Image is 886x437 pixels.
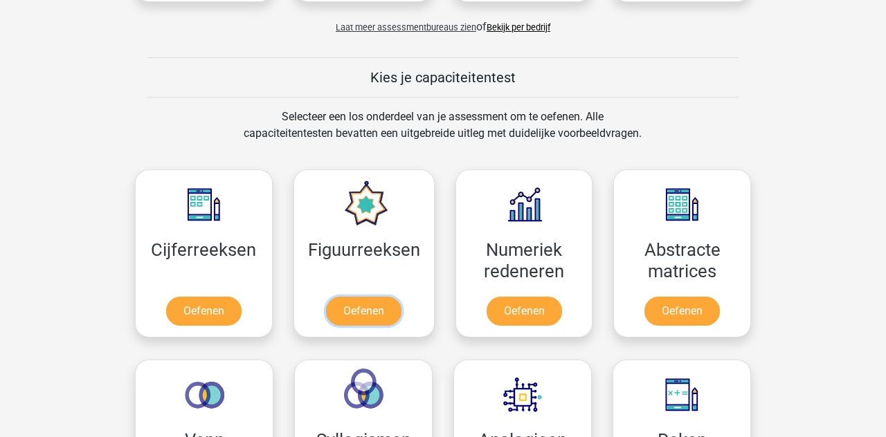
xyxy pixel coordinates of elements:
span: Laat meer assessmentbureaus zien [336,22,476,32]
a: Oefenen [644,297,720,326]
h5: Kies je capaciteitentest [147,69,739,86]
a: Oefenen [487,297,562,326]
div: of [125,8,761,35]
a: Oefenen [166,297,242,326]
a: Bekijk per bedrijf [487,22,550,32]
a: Oefenen [326,297,401,326]
div: Selecteer een los onderdeel van je assessment om te oefenen. Alle capaciteitentesten bevatten een... [230,109,655,158]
